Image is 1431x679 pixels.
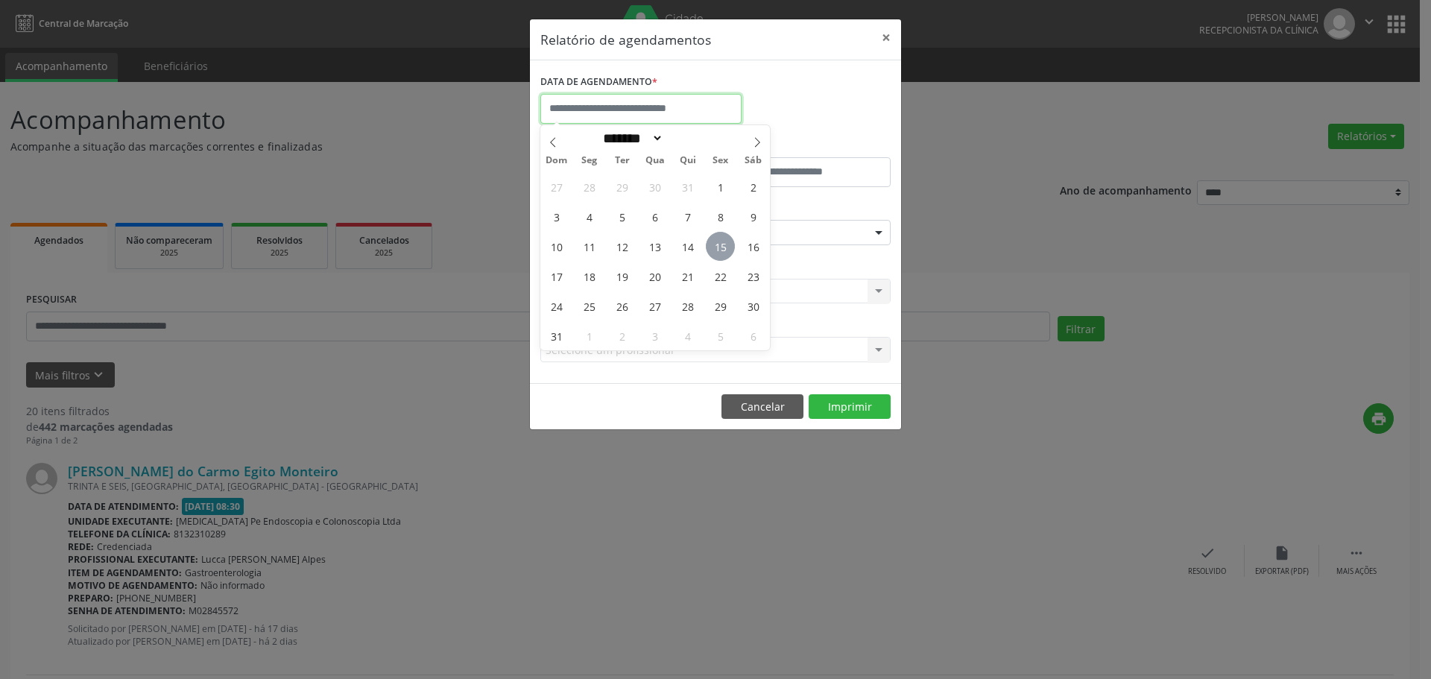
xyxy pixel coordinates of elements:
span: Agosto 18, 2025 [575,262,604,291]
span: Agosto 28, 2025 [673,291,702,320]
span: Setembro 4, 2025 [673,321,702,350]
span: Setembro 2, 2025 [607,321,636,350]
span: Julho 31, 2025 [673,172,702,201]
span: Agosto 26, 2025 [607,291,636,320]
span: Agosto 10, 2025 [542,232,571,261]
span: Qua [639,156,672,165]
span: Agosto 21, 2025 [673,262,702,291]
span: Agosto 16, 2025 [739,232,768,261]
span: Agosto 25, 2025 [575,291,604,320]
span: Agosto 23, 2025 [739,262,768,291]
span: Agosto 2, 2025 [739,172,768,201]
label: DATA DE AGENDAMENTO [540,71,657,94]
button: Imprimir [809,394,891,420]
span: Agosto 12, 2025 [607,232,636,261]
span: Agosto 31, 2025 [542,321,571,350]
span: Agosto 7, 2025 [673,202,702,231]
span: Dom [540,156,573,165]
input: Year [663,130,713,146]
span: Sáb [737,156,770,165]
span: Julho 30, 2025 [640,172,669,201]
span: Agosto 13, 2025 [640,232,669,261]
span: Setembro 1, 2025 [575,321,604,350]
span: Agosto 6, 2025 [640,202,669,231]
span: Agosto 3, 2025 [542,202,571,231]
span: Agosto 1, 2025 [706,172,735,201]
span: Ter [606,156,639,165]
span: Agosto 24, 2025 [542,291,571,320]
span: Agosto 17, 2025 [542,262,571,291]
h5: Relatório de agendamentos [540,30,711,49]
button: Close [871,19,901,56]
button: Cancelar [721,394,803,420]
span: Agosto 11, 2025 [575,232,604,261]
label: ATÉ [719,134,891,157]
span: Agosto 29, 2025 [706,291,735,320]
span: Setembro 6, 2025 [739,321,768,350]
span: Agosto 27, 2025 [640,291,669,320]
span: Sex [704,156,737,165]
span: Setembro 3, 2025 [640,321,669,350]
span: Julho 27, 2025 [542,172,571,201]
span: Agosto 22, 2025 [706,262,735,291]
span: Agosto 20, 2025 [640,262,669,291]
select: Month [598,130,663,146]
span: Agosto 19, 2025 [607,262,636,291]
span: Setembro 5, 2025 [706,321,735,350]
span: Agosto 15, 2025 [706,232,735,261]
span: Agosto 8, 2025 [706,202,735,231]
span: Agosto 5, 2025 [607,202,636,231]
span: Agosto 14, 2025 [673,232,702,261]
span: Agosto 4, 2025 [575,202,604,231]
span: Seg [573,156,606,165]
span: Julho 28, 2025 [575,172,604,201]
span: Qui [672,156,704,165]
span: Julho 29, 2025 [607,172,636,201]
span: Agosto 9, 2025 [739,202,768,231]
span: Agosto 30, 2025 [739,291,768,320]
